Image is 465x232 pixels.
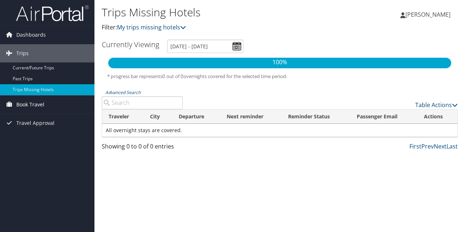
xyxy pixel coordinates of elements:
[102,5,339,20] h1: Trips Missing Hotels
[162,73,183,80] span: 0 out of 0
[172,110,220,124] th: Departure: activate to sort column descending
[143,110,172,124] th: City: activate to sort column ascending
[167,40,243,53] input: [DATE] - [DATE]
[108,58,451,67] p: 100%
[421,142,434,150] a: Prev
[16,95,44,114] span: Book Travel
[102,23,339,32] p: Filter:
[220,110,282,124] th: Next reminder
[102,96,183,109] input: Advanced Search
[102,40,159,49] h3: Currently Viewing
[117,23,186,31] a: My trips missing hotels
[16,5,89,22] img: airportal-logo.png
[446,142,458,150] a: Last
[16,44,29,62] span: Trips
[409,142,421,150] a: First
[16,26,46,44] span: Dashboards
[434,142,446,150] a: Next
[415,101,458,109] a: Table Actions
[102,142,183,154] div: Showing 0 to 0 of 0 entries
[102,124,457,137] td: All overnight stays are covered.
[102,110,143,124] th: Traveler: activate to sort column ascending
[16,114,54,132] span: Travel Approval
[405,11,450,19] span: [PERSON_NAME]
[105,89,141,95] a: Advanced Search
[400,4,458,25] a: [PERSON_NAME]
[107,73,452,80] h5: * progress bar represents overnights covered for the selected time period.
[282,110,350,124] th: Reminder Status
[417,110,457,124] th: Actions
[350,110,417,124] th: Passenger Email: activate to sort column ascending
